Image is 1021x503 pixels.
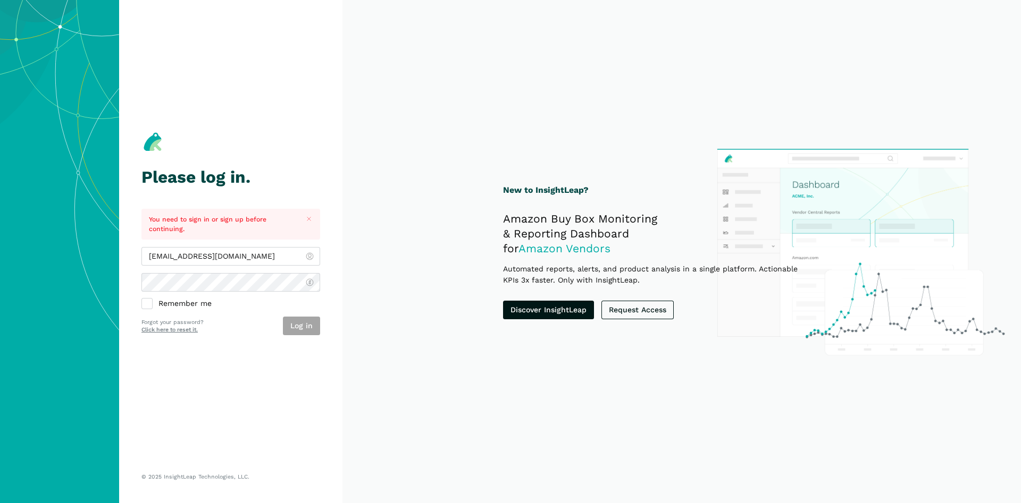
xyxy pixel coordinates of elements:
[141,247,320,266] input: admin@insightleap.com
[141,326,198,333] a: Click here to reset it.
[503,211,814,256] h2: Amazon Buy Box Monitoring & Reporting Dashboard for
[141,299,320,309] label: Remember me
[503,263,814,286] p: Automated reports, alerts, and product analysis in a single platform. Actionable KPIs 3x faster. ...
[503,184,814,197] h1: New to InsightLeap?
[149,215,295,234] p: You need to sign in or sign up before continuing.
[601,301,674,319] a: Request Access
[141,318,204,327] p: Forgot your password?
[518,242,610,255] span: Amazon Vendors
[141,168,320,186] h1: Please log in.
[503,301,594,319] a: Discover InsightLeap
[712,143,1009,360] img: InsightLeap Product
[141,473,320,481] p: © 2025 InsightLeap Technologies, LLC.
[303,212,316,226] button: Close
